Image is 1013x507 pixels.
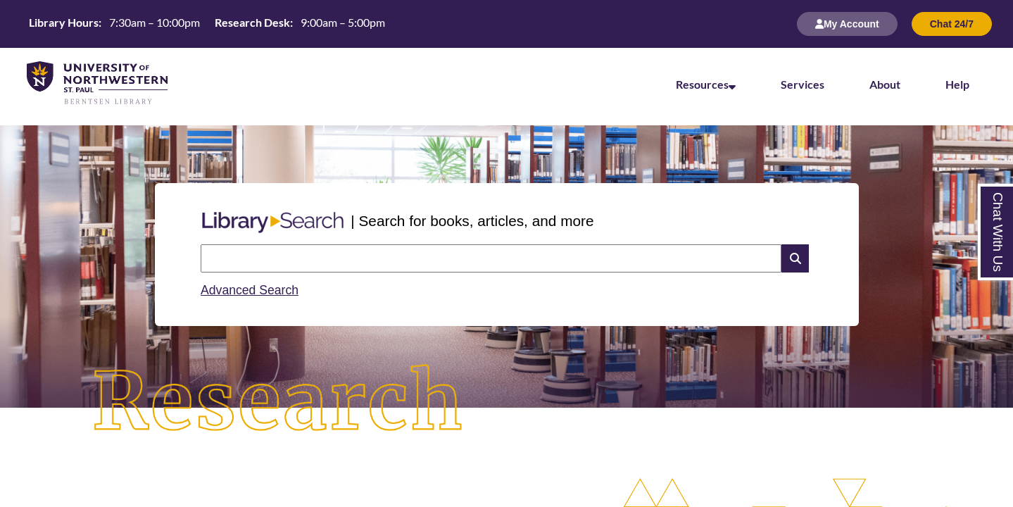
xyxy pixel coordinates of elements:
[209,15,295,30] th: Research Desk:
[51,323,507,482] img: Research
[23,15,391,32] table: Hours Today
[912,18,992,30] a: Chat 24/7
[23,15,103,30] th: Library Hours:
[781,244,808,273] i: Search
[351,210,593,232] p: | Search for books, articles, and more
[912,12,992,36] button: Chat 24/7
[23,15,391,34] a: Hours Today
[195,206,351,239] img: Libary Search
[109,15,200,29] span: 7:30am – 10:00pm
[797,18,898,30] a: My Account
[781,77,824,91] a: Services
[27,61,168,106] img: UNWSP Library Logo
[201,283,298,297] a: Advanced Search
[676,77,736,91] a: Resources
[869,77,900,91] a: About
[301,15,385,29] span: 9:00am – 5:00pm
[945,77,969,91] a: Help
[797,12,898,36] button: My Account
